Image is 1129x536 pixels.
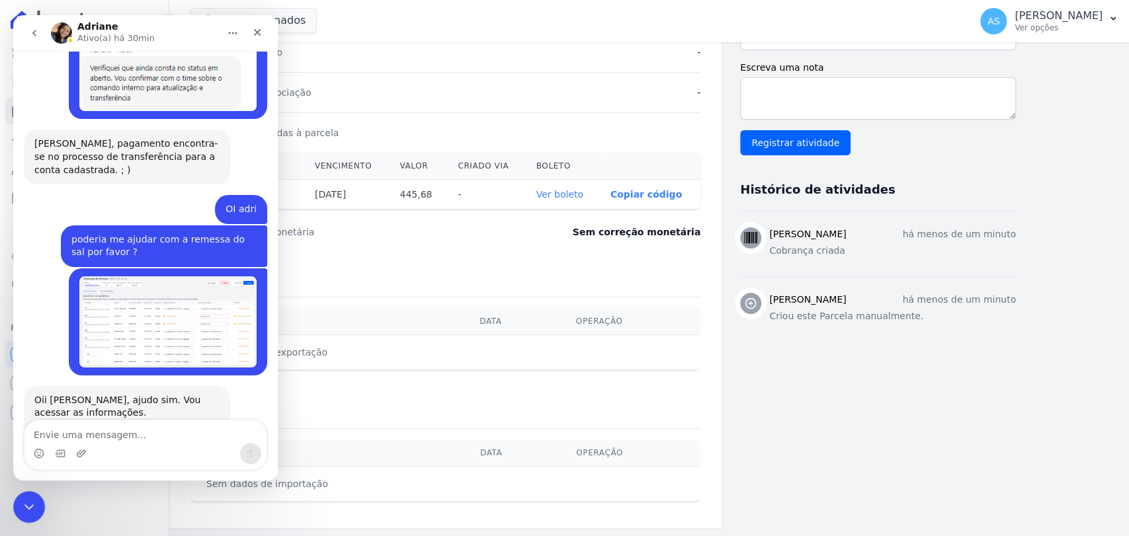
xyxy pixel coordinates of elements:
[13,15,278,480] iframe: Intercom live chat
[5,69,163,95] a: Contratos
[21,433,31,443] button: Seletor de emoji
[560,308,700,335] th: Operação
[190,335,464,370] td: Sem dados de exportação
[464,308,560,335] th: Data
[447,180,525,210] th: -
[21,122,206,161] div: [PERSON_NAME], pagamento encontra-se no processo de transferência para a conta cadastrada. ; )
[573,225,700,239] dd: Sem correção monetária
[610,189,682,200] button: Copiar código
[190,265,700,281] h3: Exportação
[11,371,254,414] div: Adriane diz…
[11,210,254,253] div: Andreza diz…
[11,405,253,428] textarea: Envie uma mensagem...
[190,225,492,239] dt: Última correção monetária
[740,61,1016,75] label: Escreva uma nota
[769,309,1016,323] p: Criou este Parcela manualmente.
[5,341,163,367] a: Recebíveis
[202,180,254,209] div: OI adri
[740,182,895,198] h3: Histórico de atividades
[1015,22,1103,33] p: Ver opções
[11,371,217,412] div: Oii [PERSON_NAME], ajudo sim. Vou acessar as informações.
[304,153,390,180] th: Vencimento
[207,5,232,30] button: Início
[769,244,1016,258] p: Cobrança criada
[1015,9,1103,22] p: [PERSON_NAME]
[697,86,700,99] dd: -
[987,17,999,26] span: AS
[560,440,700,467] th: Operação
[769,293,846,307] h3: [PERSON_NAME]
[64,17,142,30] p: Ativo(a) há 30min
[190,8,317,33] button: 15 selecionados
[304,180,390,210] th: [DATE]
[11,114,254,180] div: Adriane diz…
[389,153,447,180] th: Valor
[58,218,243,244] div: poderia me ajudar com a remessa do sal por favor ?
[227,428,248,449] button: Enviar mensagem…
[697,46,700,59] dd: -
[464,440,560,467] th: Data
[190,440,464,467] th: Arquivo
[5,272,163,299] a: Negativação
[232,5,256,29] div: Fechar
[190,467,464,502] td: Sem dados de importação
[11,320,158,336] div: Plataformas
[447,153,525,180] th: Criado via
[5,214,163,241] a: Transferências
[11,253,254,371] div: Andreza diz…
[21,379,206,404] div: Oii [PERSON_NAME], ajudo sim. Vou acessar as informações.
[5,243,163,270] a: Crédito
[212,188,243,201] div: OI adri
[5,370,163,397] a: Conta Hent
[190,397,700,412] h3: Importação
[5,185,163,211] a: Minha Carteira
[536,189,583,200] a: Ver boleto
[389,180,447,210] th: 445,68
[190,308,464,335] th: Arquivo
[902,293,1016,307] p: há menos de um minuto
[5,40,163,66] a: Visão Geral
[63,433,73,443] button: Carregar anexo
[740,130,851,155] input: Registrar atividade
[5,156,163,182] a: Clientes
[13,491,45,523] iframe: Intercom live chat
[11,180,254,210] div: Andreza diz…
[42,433,52,443] button: Seletor de Gif
[902,227,1016,241] p: há menos de um minuto
[5,127,163,153] a: Lotes
[970,3,1129,40] button: AS [PERSON_NAME] Ver opções
[5,98,163,124] a: Parcelas
[11,114,217,169] div: [PERSON_NAME], pagamento encontra-se no processo de transferência para a conta cadastrada. ; )
[526,153,600,180] th: Boleto
[48,210,254,252] div: poderia me ajudar com a remessa do sal por favor ?
[769,227,846,241] h3: [PERSON_NAME]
